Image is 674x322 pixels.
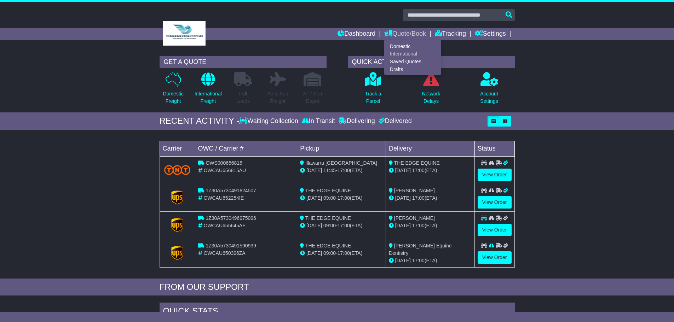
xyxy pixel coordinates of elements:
[337,117,377,125] div: Delivering
[395,223,411,228] span: [DATE]
[394,215,435,221] span: [PERSON_NAME]
[478,224,512,236] a: View Order
[203,168,246,173] span: OWCAU656815AU
[162,72,184,109] a: DomesticFreight
[338,168,350,173] span: 17:00
[480,90,498,105] p: Account Settings
[300,167,383,174] div: - (ETA)
[412,223,425,228] span: 17:00
[160,141,195,156] td: Carrier
[412,258,425,263] span: 17:00
[203,223,246,228] span: OWCAU655645AE
[171,191,183,205] img: GetCarrierServiceLogo
[365,90,381,105] p: Track a Parcel
[300,222,383,229] div: - (ETA)
[395,258,411,263] span: [DATE]
[338,223,350,228] span: 17:00
[395,195,411,201] span: [DATE]
[194,72,222,109] a: InternationalFreight
[395,168,411,173] span: [DATE]
[323,223,336,228] span: 09:00
[306,223,322,228] span: [DATE]
[206,243,256,248] span: 1Z30A5730491590939
[384,40,441,75] div: Quote/Book
[389,257,472,264] div: (ETA)
[303,90,322,105] p: Air / Sea Depot
[364,72,381,109] a: Track aParcel
[385,65,440,73] a: Drafts
[305,243,351,248] span: THE EDGE EQUINE
[475,28,506,40] a: Settings
[206,215,256,221] span: 1Z30A5730496975096
[171,246,183,260] img: GetCarrierServiceLogo
[412,195,425,201] span: 17:00
[474,141,514,156] td: Status
[160,303,515,322] div: Quick Stats
[267,90,288,105] p: Air & Sea Freight
[323,168,336,173] span: 11:45
[478,196,512,209] a: View Order
[435,28,466,40] a: Tracking
[394,188,435,193] span: [PERSON_NAME]
[377,117,412,125] div: Delivered
[234,90,252,105] p: Full Loads
[338,250,350,256] span: 17:00
[323,195,336,201] span: 09:00
[164,165,191,175] img: TNT_Domestic.png
[338,28,375,40] a: Dashboard
[305,215,351,221] span: THE EDGE EQUINE
[389,167,472,174] div: (ETA)
[389,194,472,202] div: (ETA)
[305,160,377,166] span: Illawarra [GEOGRAPHIC_DATA]
[206,160,242,166] span: OWS000656815
[389,222,472,229] div: (ETA)
[160,56,327,68] div: GET A QUOTE
[338,195,350,201] span: 17:00
[348,56,515,68] div: QUICK ACTIONS
[422,72,440,109] a: NetworkDelays
[412,168,425,173] span: 17:00
[160,282,515,292] div: FROM OUR SUPPORT
[300,117,337,125] div: In Transit
[480,72,499,109] a: AccountSettings
[385,50,440,58] a: International
[163,90,183,105] p: Domestic Freight
[305,188,351,193] span: THE EDGE EQUINE
[300,194,383,202] div: - (ETA)
[323,250,336,256] span: 09:00
[160,116,240,126] div: RECENT ACTIVITY -
[300,250,383,257] div: - (ETA)
[478,169,512,181] a: View Order
[422,90,440,105] p: Network Delays
[384,28,426,40] a: Quote/Book
[389,243,452,256] span: [PERSON_NAME] Equine Dentistry
[306,195,322,201] span: [DATE]
[171,218,183,232] img: GetCarrierServiceLogo
[394,160,440,166] span: THE EDGE EQUINE
[203,195,244,201] span: OWCAU652254IE
[195,90,222,105] p: International Freight
[306,250,322,256] span: [DATE]
[239,117,300,125] div: Waiting Collection
[297,141,386,156] td: Pickup
[306,168,322,173] span: [DATE]
[386,141,474,156] td: Delivery
[385,58,440,66] a: Saved Quotes
[195,141,297,156] td: OWC / Carrier #
[385,42,440,50] a: Domestic
[206,188,256,193] span: 1Z30A5730491824507
[478,251,512,264] a: View Order
[203,250,245,256] span: OWCAU650396ZA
